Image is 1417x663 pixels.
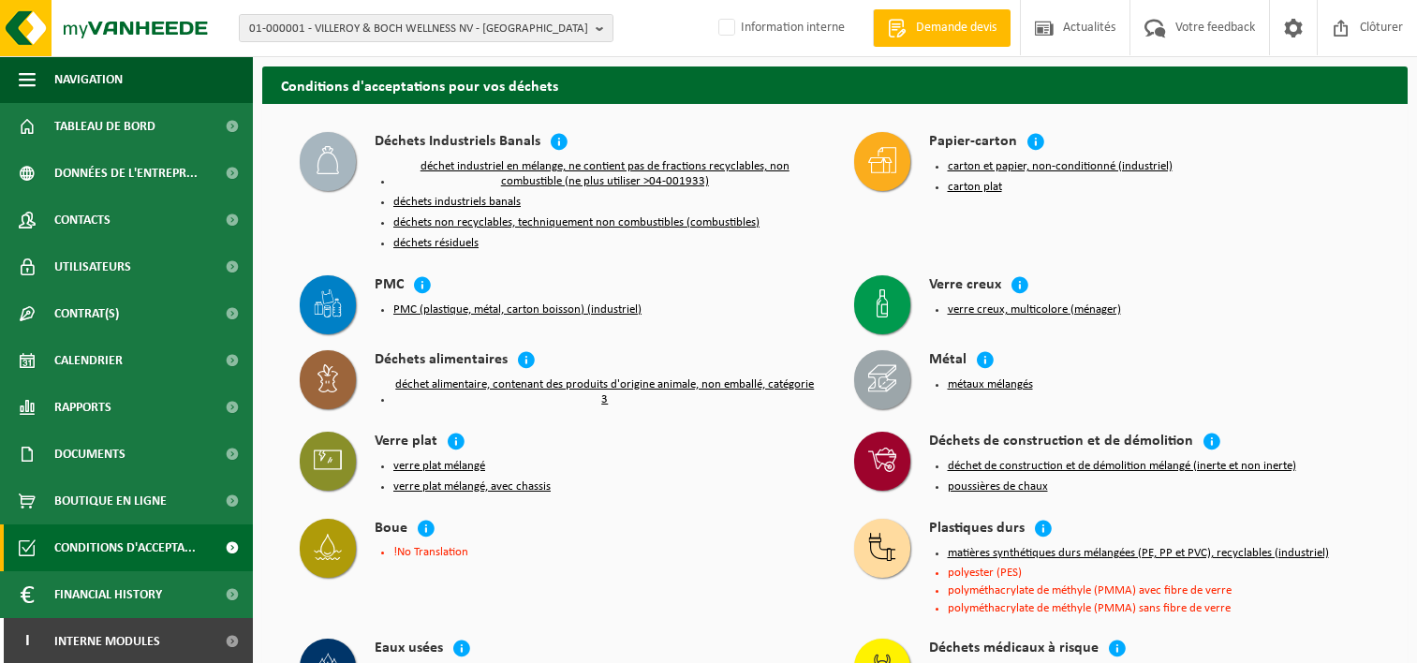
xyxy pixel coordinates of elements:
[873,9,1011,47] a: Demande devis
[393,236,479,251] button: déchets résiduels
[948,459,1296,474] button: déchet de construction et de démolition mélangé (inerte et non inerte)
[54,56,123,103] span: Navigation
[375,350,508,372] h4: Déchets alimentaires
[929,639,1099,660] h4: Déchets médicaux à risque
[911,19,1001,37] span: Demande devis
[929,519,1025,540] h4: Plastiques durs
[393,459,485,474] button: verre plat mélangé
[948,584,1371,597] li: polyméthacrylate de méthyle (PMMA) avec fibre de verre
[54,478,167,524] span: Boutique en ligne
[929,132,1017,154] h4: Papier-carton
[393,377,817,407] button: déchet alimentaire, contenant des produits d'origine animale, non emballé, catégorie 3
[948,602,1371,614] li: polyméthacrylate de méthyle (PMMA) sans fibre de verre
[54,290,119,337] span: Contrat(s)
[262,66,1408,103] h2: Conditions d'acceptations pour vos déchets
[54,103,155,150] span: Tableau de bord
[948,479,1048,494] button: poussières de chaux
[375,519,407,540] h4: Boue
[393,159,817,189] button: déchet industriel en mélange, ne contient pas de fractions recyclables, non combustible (ne plus ...
[375,132,540,154] h4: Déchets Industriels Banals
[715,14,845,42] label: Information interne
[948,546,1329,561] button: matières synthétiques durs mélangées (PE, PP et PVC), recyclables (industriel)
[54,337,123,384] span: Calendrier
[929,350,967,372] h4: Métal
[948,567,1371,579] li: polyester (PES)
[54,431,125,478] span: Documents
[948,377,1033,392] button: métaux mélangés
[54,571,162,618] span: Financial History
[54,384,111,431] span: Rapports
[948,302,1121,317] button: verre creux, multicolore (ménager)
[393,215,760,230] button: déchets non recyclables, techniquement non combustibles (combustibles)
[393,195,521,210] button: déchets industriels banals
[54,524,196,571] span: Conditions d'accepta...
[948,159,1173,174] button: carton et papier, non-conditionné (industriel)
[249,15,588,43] span: 01-000001 - VILLEROY & BOCH WELLNESS NV - [GEOGRAPHIC_DATA]
[948,180,1002,195] button: carton plat
[929,275,1001,297] h4: Verre creux
[393,479,551,494] button: verre plat mélangé, avec chassis
[375,432,437,453] h4: Verre plat
[375,639,443,660] h4: Eaux usées
[239,14,613,42] button: 01-000001 - VILLEROY & BOCH WELLNESS NV - [GEOGRAPHIC_DATA]
[375,275,404,297] h4: PMC
[54,197,111,243] span: Contacts
[393,546,817,558] li: !No Translation
[929,432,1193,453] h4: Déchets de construction et de démolition
[393,302,642,317] button: PMC (plastique, métal, carton boisson) (industriel)
[54,150,198,197] span: Données de l'entrepr...
[54,243,131,290] span: Utilisateurs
